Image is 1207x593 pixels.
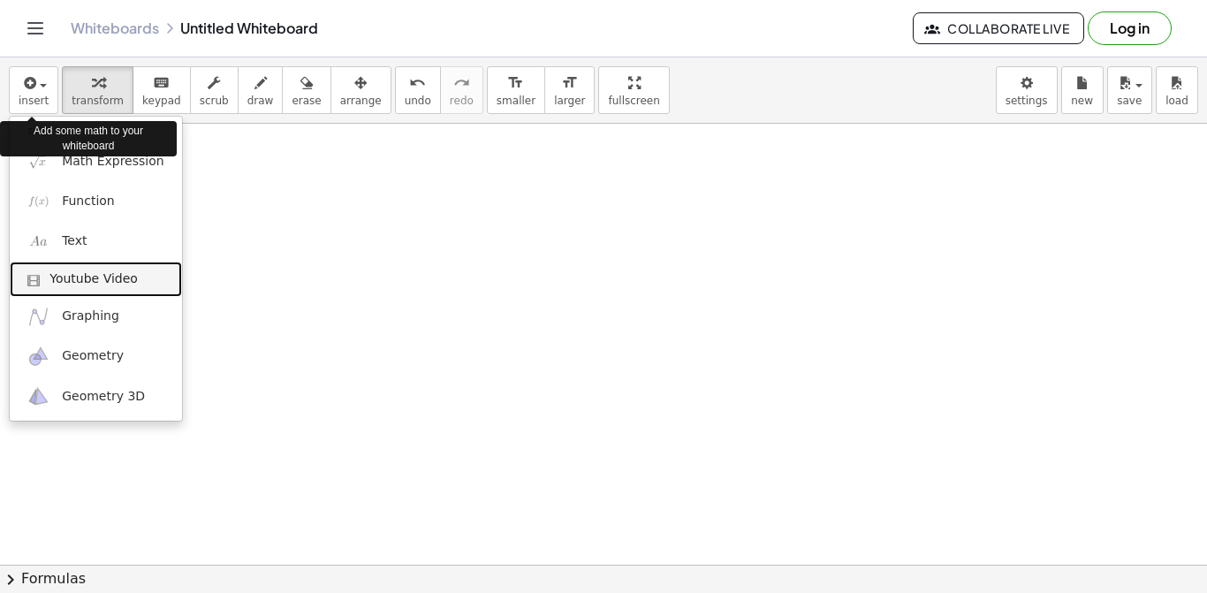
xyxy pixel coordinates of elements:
[1006,95,1048,107] span: settings
[1165,95,1188,107] span: load
[9,66,58,114] button: insert
[1071,95,1093,107] span: new
[685,140,1038,405] iframe: To enrich screen reader interactions, please activate Accessibility in Grammarly extension settings
[200,95,229,107] span: scrub
[72,95,124,107] span: transform
[1107,66,1152,114] button: save
[409,72,426,94] i: undo
[1156,66,1198,114] button: load
[996,66,1058,114] button: settings
[27,306,49,328] img: ggb-graphing.svg
[10,181,182,221] a: Function
[10,262,182,297] a: Youtube Video
[10,222,182,262] a: Text
[450,95,474,107] span: redo
[554,95,585,107] span: larger
[62,153,163,171] span: Math Expression
[405,95,431,107] span: undo
[507,72,524,94] i: format_size
[598,66,669,114] button: fullscreen
[453,72,470,94] i: redo
[238,66,284,114] button: draw
[282,66,330,114] button: erase
[10,337,182,376] a: Geometry
[62,388,145,406] span: Geometry 3D
[133,66,191,114] button: keyboardkeypad
[928,20,1069,36] span: Collaborate Live
[497,95,535,107] span: smaller
[395,66,441,114] button: undoundo
[292,95,321,107] span: erase
[27,231,49,253] img: Aa.png
[27,346,49,368] img: ggb-geometry.svg
[19,95,49,107] span: insert
[1088,11,1172,45] button: Log in
[676,124,1029,389] iframe: To enrich screen reader interactions, please activate Accessibility in Grammarly extension settings
[21,14,49,42] button: Toggle navigation
[62,308,119,325] span: Graphing
[27,385,49,407] img: ggb-3d.svg
[913,12,1084,44] button: Collaborate Live
[561,72,578,94] i: format_size
[62,193,115,210] span: Function
[247,95,274,107] span: draw
[10,297,182,337] a: Graphing
[190,66,239,114] button: scrub
[62,347,124,365] span: Geometry
[1117,95,1142,107] span: save
[49,270,138,288] span: Youtube Video
[487,66,545,114] button: format_sizesmaller
[10,141,182,181] a: Math Expression
[62,232,87,250] span: Text
[1061,66,1104,114] button: new
[326,124,679,389] iframe: To enrich screen reader interactions, please activate Accessibility in Grammarly extension settings
[440,66,483,114] button: redoredo
[330,66,391,114] button: arrange
[27,190,49,212] img: f_x.png
[340,95,382,107] span: arrange
[142,95,181,107] span: keypad
[10,376,182,416] a: Geometry 3D
[71,19,159,37] a: Whiteboards
[608,95,659,107] span: fullscreen
[27,150,49,172] img: sqrt_x.png
[544,66,595,114] button: format_sizelarger
[153,72,170,94] i: keyboard
[62,66,133,114] button: transform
